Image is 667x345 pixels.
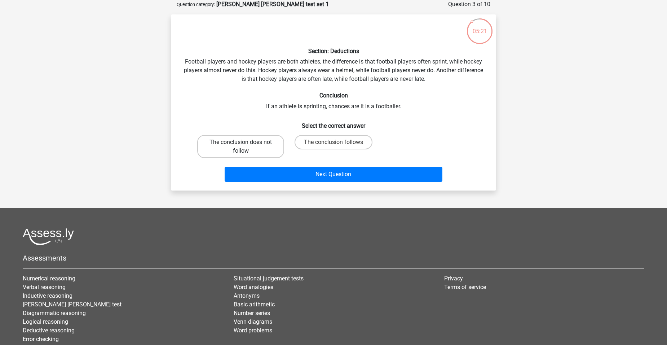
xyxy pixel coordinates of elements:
div: 05:21 [466,18,493,36]
a: Diagrammatic reasoning [23,310,86,316]
a: Situational judgement tests [234,275,304,282]
a: Number series [234,310,270,316]
a: Numerical reasoning [23,275,75,282]
label: The conclusion does not follow [197,135,284,158]
label: The conclusion follows [295,135,372,149]
a: Logical reasoning [23,318,68,325]
div: Football players and hockey players are both athletes, the difference is that football players of... [174,20,493,185]
a: Terms of service [444,284,486,291]
h6: Section: Deductions [182,48,485,54]
h6: Conclusion [182,92,485,99]
a: Privacy [444,275,463,282]
a: Deductive reasoning [23,327,75,334]
a: Antonyms [234,292,260,299]
button: Next Question [225,167,443,182]
small: Question category: [177,2,215,7]
a: [PERSON_NAME] [PERSON_NAME] test [23,301,122,308]
h6: Select the correct answer [182,117,485,129]
a: Verbal reasoning [23,284,66,291]
a: Basic arithmetic [234,301,275,308]
a: Word analogies [234,284,273,291]
a: Error checking [23,336,59,342]
img: Assessly logo [23,228,74,245]
h5: Assessments [23,254,644,262]
a: Inductive reasoning [23,292,72,299]
a: Word problems [234,327,272,334]
a: Venn diagrams [234,318,272,325]
strong: [PERSON_NAME] [PERSON_NAME] test set 1 [216,1,329,8]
